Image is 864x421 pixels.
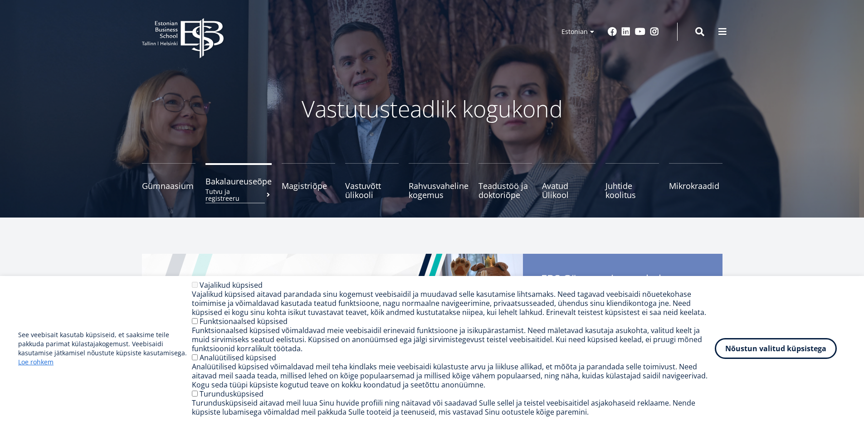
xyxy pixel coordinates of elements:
a: BakalaureuseõpeTutvu ja registreeru [205,163,272,199]
span: Bakalaureuseõpe [205,177,272,186]
label: Analüütilised küpsised [200,353,276,363]
div: Vajalikud küpsised aitavad parandada sinu kogemust veebisaidil ja muudavad selle kasutamise lihts... [192,290,715,317]
a: Gümnaasium [142,163,195,199]
a: Mikrokraadid [669,163,722,199]
a: Linkedin [621,27,630,36]
p: Vastutusteadlik kogukond [192,95,673,122]
label: Turundusküpsised [200,389,264,399]
a: Juhtide koolitus [605,163,659,199]
div: Turundusküpsiseid aitavad meil luua Sinu huvide profiili ning näitavad või saadavad Sulle sellel ... [192,398,715,416]
label: Funktsionaalsed küpsised [200,316,288,326]
label: Vajalikud küpsised [200,280,263,290]
a: Avatud Ülikool [542,163,596,199]
a: Youtube [635,27,645,36]
span: Mikrokraadid [669,181,722,190]
div: Funktsionaalsed küpsised võimaldavad meie veebisaidil erinevaid funktsioone ja isikupärastamist. ... [192,326,715,353]
span: Magistriõpe [282,181,335,190]
button: Nõustun valitud küpsistega [715,338,837,359]
a: Rahvusvaheline kogemus [409,163,469,199]
a: Vastuvõtt ülikooli [345,163,399,199]
span: Teadustöö ja doktoriõpe [478,181,532,199]
p: See veebisait kasutab küpsiseid, et saaksime teile pakkuda parimat külastajakogemust. Veebisaidi ... [18,330,192,367]
small: Tutvu ja registreeru [205,188,272,202]
span: EBS Gümnaasium pakub [541,272,704,302]
a: Magistriõpe [282,163,335,199]
span: Gümnaasium [142,181,195,190]
a: Instagram [650,27,659,36]
a: Facebook [608,27,617,36]
div: Analüütilised küpsised võimaldavad meil teha kindlaks meie veebisaidi külastuste arvu ja liikluse... [192,362,715,389]
span: Rahvusvaheline kogemus [409,181,469,199]
a: Loe rohkem [18,358,54,367]
span: Juhtide koolitus [605,181,659,199]
span: Avatud Ülikool [542,181,596,199]
span: Vastuvõtt ülikooli [345,181,399,199]
a: Teadustöö ja doktoriõpe [478,163,532,199]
